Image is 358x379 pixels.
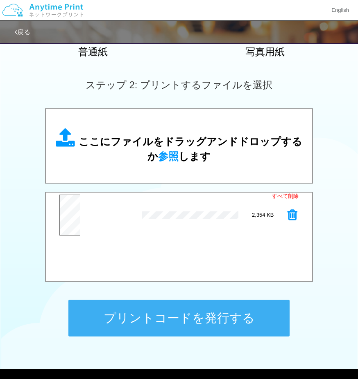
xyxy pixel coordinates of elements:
[15,29,30,36] a: 戻る
[272,193,299,200] a: すべて削除
[158,150,179,162] span: 参照
[79,136,302,162] span: ここにファイルをドラッグアンドドロップするか します
[238,211,288,219] div: 2,354 KB
[68,300,290,336] button: プリントコードを発行する
[21,47,165,57] h2: 普通紙
[193,47,337,57] h2: 写真用紙
[86,79,272,90] span: ステップ 2: プリントするファイルを選択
